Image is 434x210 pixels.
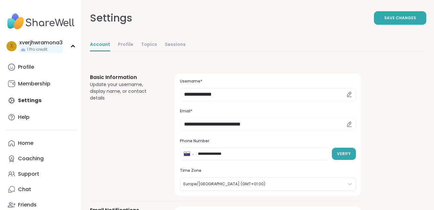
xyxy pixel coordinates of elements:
div: Settings [90,10,132,26]
a: Coaching [5,151,77,166]
span: 1 Pro credit [27,47,47,52]
a: Support [5,166,77,182]
h3: Username* [180,79,356,84]
button: Save Changes [374,11,426,25]
a: Home [5,136,77,151]
div: Coaching [18,155,44,162]
div: xverjhwramona3 [19,39,63,46]
h3: Email* [180,109,356,114]
a: Topics [141,39,157,51]
a: Sessions [165,39,186,51]
a: Help [5,109,77,125]
div: Chat [18,186,31,193]
a: Chat [5,182,77,197]
span: Save Changes [384,15,416,21]
div: Help [18,114,30,121]
div: Support [18,171,39,178]
a: Account [90,39,110,51]
a: Profile [118,39,133,51]
a: Membership [5,76,77,92]
span: x [10,42,13,50]
h3: Time Zone [180,168,356,173]
button: Verify [332,148,356,160]
a: Profile [5,59,77,75]
div: Friends [18,201,37,208]
h3: Phone Number [180,138,356,144]
div: Home [18,140,33,147]
h3: Basic Information [90,74,159,81]
div: Membership [18,80,50,87]
span: Verify [337,151,351,157]
div: Update your username, display name, or contact details [90,81,159,101]
img: ShareWell Nav Logo [5,10,77,33]
div: Profile [18,64,34,71]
